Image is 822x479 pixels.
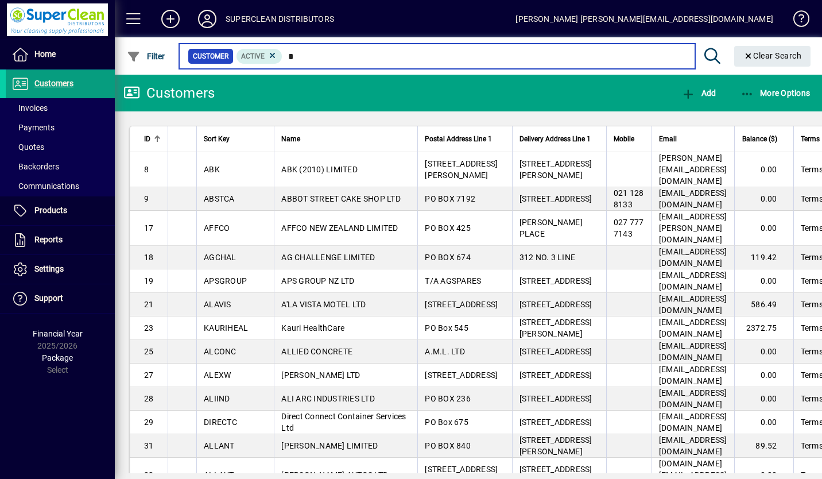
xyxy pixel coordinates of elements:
span: AFFCO [204,223,230,233]
span: ALAVIS [204,300,231,309]
span: [STREET_ADDRESS][PERSON_NAME] [519,435,592,456]
span: 9 [144,194,149,203]
span: [EMAIL_ADDRESS][DOMAIN_NAME] [659,435,727,456]
td: 586.49 [734,293,793,316]
button: Filter [124,46,168,67]
span: AG CHALLENGE LIMITED [281,253,375,262]
span: [EMAIL_ADDRESS][DOMAIN_NAME] [659,365,727,385]
a: Invoices [6,98,115,118]
td: 0.00 [734,187,793,211]
span: Products [34,206,67,215]
button: Clear [734,46,811,67]
span: 8 [144,165,149,174]
span: 29 [144,418,154,427]
span: [STREET_ADDRESS] [519,418,592,427]
div: SUPERCLEAN DISTRIBUTORS [226,10,334,28]
span: ABK [204,165,220,174]
a: Communications [6,176,115,196]
a: Settings [6,255,115,284]
span: More Options [740,88,811,98]
span: ID [144,133,150,145]
span: Name [281,133,300,145]
td: 0.00 [734,411,793,434]
span: PO BOX 425 [425,223,471,233]
span: 18 [144,253,154,262]
span: Balance ($) [742,133,777,145]
span: Active [241,52,265,60]
span: 28 [144,394,154,403]
button: Profile [189,9,226,29]
td: 0.00 [734,211,793,246]
span: Add [681,88,716,98]
span: 19 [144,276,154,285]
span: 027 777 7143 [614,218,644,238]
mat-chip: Activation Status: Active [236,49,282,64]
span: AFFCO NEW ZEALAND LIMITED [281,223,398,233]
a: Home [6,40,115,69]
span: [STREET_ADDRESS][PERSON_NAME] [519,318,592,338]
td: 0.00 [734,152,793,187]
button: Add [152,9,189,29]
span: Financial Year [33,329,83,338]
div: Email [659,133,727,145]
span: [EMAIL_ADDRESS][DOMAIN_NAME] [659,412,727,432]
span: ABK (2010) LIMITED [281,165,358,174]
span: [EMAIL_ADDRESS][DOMAIN_NAME] [659,318,727,338]
span: [STREET_ADDRESS] [425,370,498,380]
span: [PERSON_NAME] PLACE [519,218,583,238]
span: 021 128 8133 [614,188,644,209]
span: KAURIHEAL [204,323,248,333]
span: [STREET_ADDRESS] [519,394,592,403]
a: Products [6,196,115,225]
span: PO Box 675 [425,418,468,427]
a: Quotes [6,137,115,157]
span: 21 [144,300,154,309]
span: Quotes [11,142,44,152]
span: [EMAIL_ADDRESS][PERSON_NAME][DOMAIN_NAME] [659,212,727,244]
span: [PERSON_NAME] LTD [281,370,360,380]
td: 119.42 [734,246,793,269]
span: [EMAIL_ADDRESS][DOMAIN_NAME] [659,247,727,268]
div: Name [281,133,410,145]
span: PO BOX 674 [425,253,471,262]
span: Direct Connect Container Services Ltd [281,412,406,432]
div: Mobile [614,133,645,145]
span: [STREET_ADDRESS] [519,194,592,203]
span: PO Box 545 [425,323,468,333]
span: ALCONC [204,347,236,356]
span: [PERSON_NAME][EMAIL_ADDRESS][DOMAIN_NAME] [659,153,727,186]
span: APS GROUP NZ LTD [281,276,354,285]
span: Terms [801,133,820,145]
td: 89.52 [734,434,793,458]
span: [STREET_ADDRESS] [519,300,592,309]
span: Kauri HealthCare [281,323,344,333]
td: 0.00 [734,269,793,293]
span: Home [34,49,56,59]
span: 312 NO. 3 LINE [519,253,576,262]
a: Payments [6,118,115,137]
span: PO BOX 236 [425,394,471,403]
span: [STREET_ADDRESS] [425,300,498,309]
span: Invoices [11,103,48,113]
span: Reports [34,235,63,244]
td: 0.00 [734,364,793,387]
span: [STREET_ADDRESS][PERSON_NAME] [425,159,498,180]
a: Reports [6,226,115,254]
span: Sort Key [204,133,230,145]
span: ALLANT [204,441,235,450]
span: [EMAIL_ADDRESS][DOMAIN_NAME] [659,341,727,362]
span: DIRECTC [204,418,237,427]
span: ALLIED CONCRETE [281,347,352,356]
span: [EMAIL_ADDRESS][DOMAIN_NAME] [659,388,727,409]
span: 31 [144,441,154,450]
span: Clear Search [743,51,802,60]
a: Backorders [6,157,115,176]
td: 2372.75 [734,316,793,340]
div: [PERSON_NAME] [PERSON_NAME][EMAIL_ADDRESS][DOMAIN_NAME] [515,10,773,28]
span: [EMAIL_ADDRESS][DOMAIN_NAME] [659,271,727,291]
span: Postal Address Line 1 [425,133,492,145]
div: ID [144,133,161,145]
a: Support [6,284,115,313]
span: PO BOX 840 [425,441,471,450]
span: ALIIND [204,394,230,403]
